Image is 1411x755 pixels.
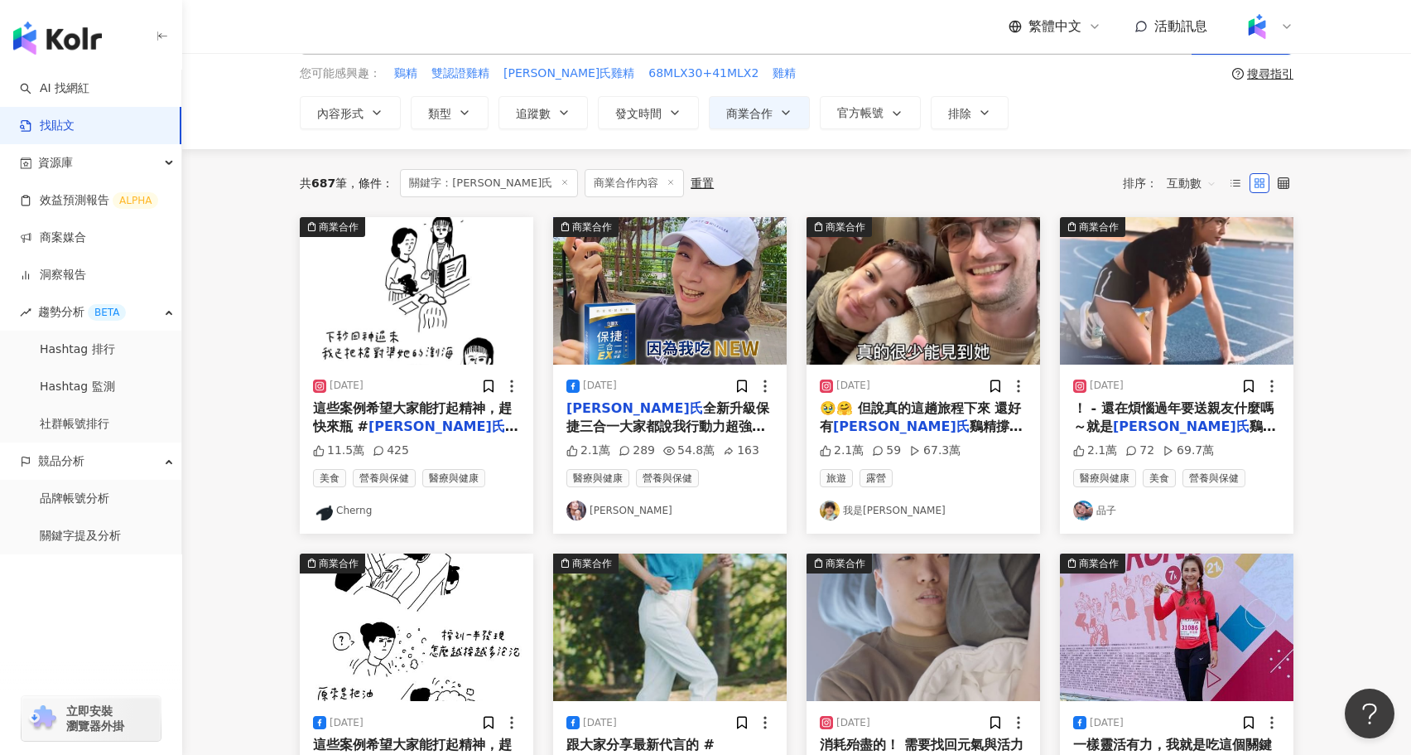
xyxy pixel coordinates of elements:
div: 72 [1125,443,1154,459]
span: 雞精 [773,65,796,82]
div: 54.8萬 [663,443,715,459]
div: 重置 [691,177,714,190]
span: 追蹤數 [516,107,551,120]
a: 品牌帳號分析 [40,491,109,507]
img: post-image [553,217,787,365]
span: 活動訊息 [1154,18,1207,34]
button: 68MLX30+41MLX2 [648,65,759,83]
a: KOL Avatar品子 [1073,501,1280,520]
a: 洞察報告 [20,267,86,283]
button: 追蹤數 [498,96,588,129]
div: BETA [88,304,126,321]
div: [DATE] [330,716,364,730]
img: post-image [553,554,787,701]
a: 關鍵字提及分析 [40,528,121,544]
span: 68MLX30+41MLX2 [648,65,758,82]
img: Kolr%20app%20icon%20%281%29.png [1241,11,1273,42]
img: post-image [807,217,1040,365]
a: KOL AvatarCherng [313,501,520,520]
div: [DATE] [836,379,870,393]
span: 排除 [948,107,971,120]
img: post-image [300,217,533,365]
button: 內容形式 [300,96,401,129]
img: logo [13,22,102,55]
img: KOL Avatar [1073,501,1093,520]
span: 關鍵字：[PERSON_NAME]氏 [400,169,578,197]
button: 排除 [931,96,1009,129]
button: 發文時間 [598,96,699,129]
span: 立即安裝 瀏覽器外掛 [66,704,124,733]
a: Hashtag 監測 [40,379,115,395]
span: 旅遊 [820,469,853,487]
mark: [PERSON_NAME]氏 [833,419,970,434]
span: 687 [311,177,335,190]
span: 雙認證雞精 [431,65,489,82]
div: [DATE] [330,379,364,393]
iframe: Help Scout Beacon - Open [1345,689,1394,738]
div: 商業合作 [826,555,865,572]
div: 商業合作 [826,219,865,235]
div: 67.3萬 [909,443,961,459]
mark: [PERSON_NAME]氏 [368,419,518,434]
button: 官方帳號 [820,96,921,129]
div: [DATE] [1090,716,1124,730]
a: KOL Avatar[PERSON_NAME] [566,501,773,520]
img: post-image [300,554,533,701]
a: KOL Avatar我是[PERSON_NAME] [820,501,1027,520]
div: 425 [373,443,409,459]
button: 雞精 [772,65,797,83]
button: 鷄精 [393,65,418,83]
mark: [PERSON_NAME]氏 [1113,419,1250,434]
div: post-image商業合作 [300,217,533,365]
mark: [PERSON_NAME]氏 [566,400,703,416]
div: 商業合作 [319,219,359,235]
img: KOL Avatar [820,501,840,520]
img: post-image [1060,554,1293,701]
span: 鷄精了！ [1073,419,1276,453]
div: 59 [872,443,901,459]
span: 鷄精撐住🔥 每天一瓶補充微分子肌 [820,419,1023,453]
span: 商業合作 [726,107,773,120]
span: 商業合作內容 [585,169,684,197]
div: 商業合作 [572,219,612,235]
div: 搜尋指引 [1247,67,1293,80]
a: 商案媒合 [20,230,86,246]
div: 商業合作 [319,555,359,572]
span: 官方帳號 [837,106,884,119]
span: 🥹🤗 但說真的這趟旅程下來 還好有 [820,400,1021,434]
button: 商業合作 [709,96,810,129]
span: 醫療與健康 [422,469,485,487]
a: chrome extension立即安裝 瀏覽器外掛 [22,696,161,741]
div: 2.1萬 [1073,443,1117,459]
div: 2.1萬 [566,443,610,459]
div: post-image商業合作 [553,217,787,365]
a: 效益預測報告ALPHA [20,192,158,209]
span: 繁體中文 [1028,17,1081,36]
div: [DATE] [836,716,870,730]
span: 您可能感興趣： [300,65,381,82]
span: question-circle [1232,68,1244,80]
button: [PERSON_NAME]氏雞精 [503,65,635,83]
span: 營養與保健 [353,469,416,487]
img: KOL Avatar [313,501,333,520]
div: 共 筆 [300,177,347,190]
div: 商業合作 [1079,219,1119,235]
span: 鷄精 [394,65,417,82]
div: post-image商業合作 [1060,217,1293,365]
button: 雙認證雞精 [431,65,490,83]
div: post-image商業合作 [553,554,787,701]
img: KOL Avatar [566,501,586,520]
div: 排序： [1123,170,1226,196]
span: 發文時間 [615,107,662,120]
span: 競品分析 [38,443,84,480]
a: Hashtag 排行 [40,341,115,358]
span: 美食 [313,469,346,487]
div: 商業合作 [572,555,612,572]
div: post-image商業合作 [1060,554,1293,701]
img: post-image [807,554,1040,701]
div: 商業合作 [1079,555,1119,572]
div: [DATE] [583,379,617,393]
span: 這些案例希望大家能打起精神，趕快來瓶 # [313,400,512,434]
img: post-image [1060,217,1293,365]
img: chrome extension [26,705,59,732]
